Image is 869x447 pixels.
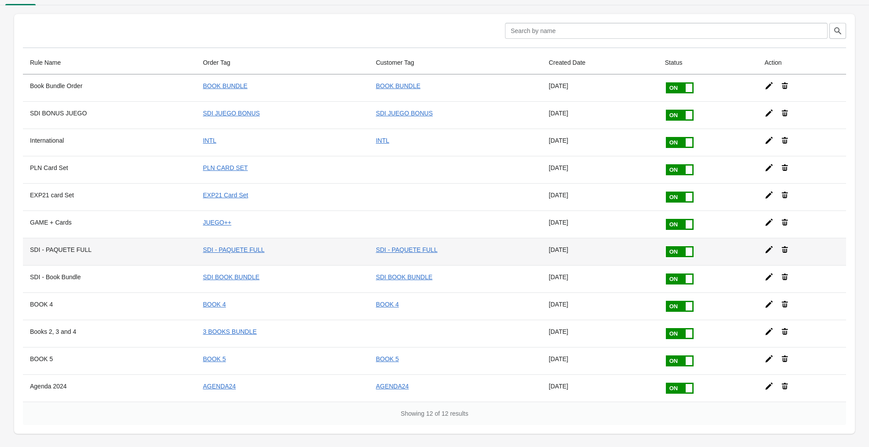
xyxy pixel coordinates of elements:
th: BOOK 4 [23,292,196,320]
a: 3 BOOKS BUNDLE [203,328,256,335]
a: BOOK 4 [376,301,399,308]
th: EXP21 card Set [23,183,196,211]
td: [DATE] [542,320,657,347]
a: SDI - PAQUETE FULL [203,246,264,253]
a: EXP21 Card Set [203,192,248,199]
a: AGENDA24 [203,383,236,390]
th: Status [658,51,758,74]
td: [DATE] [542,74,657,101]
th: SDI BONUS JUEGO [23,101,196,129]
th: PLN Card Set [23,156,196,183]
td: [DATE] [542,156,657,183]
td: [DATE] [542,183,657,211]
a: INTL [376,137,389,144]
a: BOOK 4 [203,301,226,308]
a: BOOK 5 [376,355,399,362]
th: Agenda 2024 [23,374,196,402]
a: BOOK BUNDLE [203,82,247,89]
th: Created Date [542,51,657,74]
th: Rule Name [23,51,196,74]
th: SDI - PAQUETE FULL [23,238,196,265]
a: SDI BOOK BUNDLE [203,273,259,281]
th: Book Bundle Order [23,74,196,101]
th: International [23,129,196,156]
td: [DATE] [542,238,657,265]
td: [DATE] [542,265,657,292]
input: Search by name [505,23,828,39]
td: [DATE] [542,129,657,156]
td: [DATE] [542,292,657,320]
th: SDI - Book Bundle [23,265,196,292]
th: Order Tag [196,51,368,74]
th: BOOK 5 [23,347,196,374]
th: Customer Tag [369,51,542,74]
th: Books 2, 3 and 4 [23,320,196,347]
a: PLN CARD SET [203,164,248,171]
a: SDI BOOK BUNDLE [376,273,432,281]
a: SDI JUEGO BONUS [376,110,433,117]
th: Action [758,51,846,74]
a: SDI - PAQUETE FULL [376,246,438,253]
td: [DATE] [542,374,657,402]
a: SDI JUEGO BONUS [203,110,260,117]
a: JUEGO++ [203,219,231,226]
a: AGENDA24 [376,383,409,390]
td: [DATE] [542,347,657,374]
a: INTL [203,137,216,144]
th: GAME + Cards [23,211,196,238]
div: Showing 12 of 12 results [23,402,846,425]
a: BOOK BUNDLE [376,82,420,89]
a: BOOK 5 [203,355,226,362]
td: [DATE] [542,211,657,238]
td: [DATE] [542,101,657,129]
